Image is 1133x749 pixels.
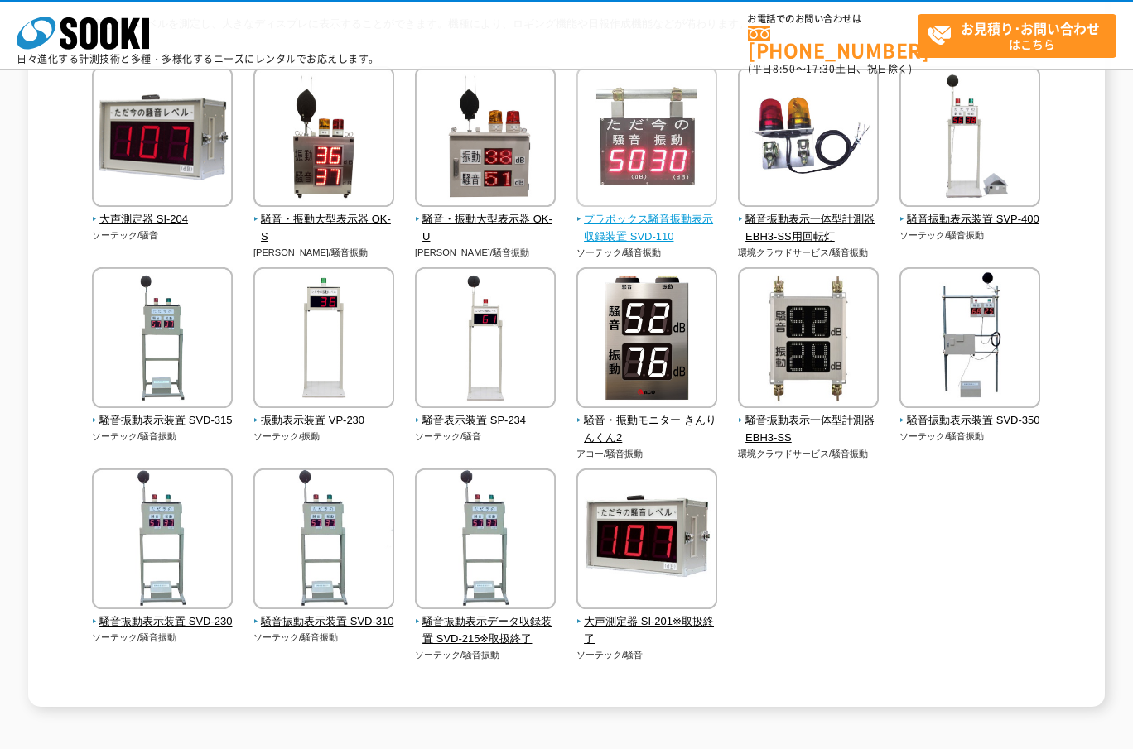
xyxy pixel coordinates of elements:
[576,66,717,211] img: プラボックス騒音振動表示収録装置 SVD-110
[899,66,1040,211] img: 騒音振動表示装置 SVP-400
[748,26,918,60] a: [PHONE_NUMBER]
[92,66,233,211] img: 大声測定器 SI-204
[92,412,234,430] span: 騒音振動表示装置 SVD-315
[92,613,234,631] span: 騒音振動表示装置 SVD-230
[738,396,880,446] a: 騒音振動表示一体型計測器 EBH3-SS
[576,613,718,648] span: 大声測定器 SI-201※取扱終了
[415,648,557,662] p: ソーテック/騒音振動
[576,598,718,647] a: 大声測定器 SI-201※取扱終了
[415,246,557,260] p: [PERSON_NAME]/騒音振動
[253,396,395,430] a: 振動表示装置 VP-230
[92,468,233,613] img: 騒音振動表示装置 SVD-230
[899,211,1041,228] span: 騒音振動表示装置 SVP-400
[927,15,1116,56] span: はこちら
[253,211,395,246] span: 騒音・振動大型表示器 OK-S
[253,430,395,444] p: ソーテック/振動
[415,598,557,647] a: 騒音振動表示データ収録装置 SVD-215※取扱終了
[899,195,1041,228] a: 騒音振動表示装置 SVP-400
[253,468,394,613] img: 騒音振動表示装置 SVD-310
[253,412,395,430] span: 振動表示装置 VP-230
[415,613,557,648] span: 騒音振動表示データ収録装置 SVD-215※取扱終了
[748,61,912,76] span: (平日 ～ 土日、祝日除く)
[738,246,880,260] p: 環境クラウドサービス/騒音振動
[576,447,718,461] p: アコー/騒音振動
[738,211,880,246] span: 騒音振動表示一体型計測器 EBH3-SS用回転灯
[899,412,1041,430] span: 騒音振動表示装置 SVD-350
[748,14,918,24] span: お電話でのお問い合わせは
[253,195,395,245] a: 騒音・振動大型表示器 OK-S
[576,412,718,447] span: 騒音・振動モニター きんりんくん2
[576,267,717,412] img: 騒音・振動モニター きんりんくん2
[738,267,879,412] img: 騒音振動表示一体型計測器 EBH3-SS
[415,430,557,444] p: ソーテック/騒音
[576,195,718,245] a: プラボックス騒音振動表示収録装置 SVD-110
[576,211,718,246] span: プラボックス騒音振動表示収録装置 SVD-110
[415,412,557,430] span: 騒音表示装置 SP-234
[773,61,796,76] span: 8:50
[253,66,394,211] img: 騒音・振動大型表示器 OK-S
[576,396,718,446] a: 騒音・振動モニター きんりんくん2
[17,54,379,64] p: 日々進化する計測技術と多種・多様化するニーズにレンタルでお応えします。
[92,396,234,430] a: 騒音振動表示装置 SVD-315
[806,61,836,76] span: 17:30
[576,246,718,260] p: ソーテック/騒音振動
[92,211,234,228] span: 大声測定器 SI-204
[92,267,233,412] img: 騒音振動表示装置 SVD-315
[415,396,557,430] a: 騒音表示装置 SP-234
[961,18,1100,38] strong: お見積り･お問い合わせ
[92,228,234,242] p: ソーテック/騒音
[738,195,880,245] a: 騒音振動表示一体型計測器 EBH3-SS用回転灯
[415,468,556,613] img: 騒音振動表示データ収録装置 SVD-215※取扱終了
[415,66,556,211] img: 騒音・振動大型表示器 OK-U
[253,246,395,260] p: [PERSON_NAME]/騒音振動
[738,412,880,447] span: 騒音振動表示一体型計測器 EBH3-SS
[899,396,1041,430] a: 騒音振動表示装置 SVD-350
[92,631,234,645] p: ソーテック/騒音振動
[415,267,556,412] img: 騒音表示装置 SP-234
[899,228,1041,242] p: ソーテック/騒音振動
[253,267,394,412] img: 振動表示装置 VP-230
[253,613,395,631] span: 騒音振動表示装置 SVD-310
[899,267,1040,412] img: 騒音振動表示装置 SVD-350
[253,631,395,645] p: ソーテック/騒音振動
[576,468,717,613] img: 大声測定器 SI-201※取扱終了
[253,598,395,631] a: 騒音振動表示装置 SVD-310
[415,211,557,246] span: 騒音・振動大型表示器 OK-U
[92,195,234,228] a: 大声測定器 SI-204
[738,66,879,211] img: 騒音振動表示一体型計測器 EBH3-SS用回転灯
[92,598,234,631] a: 騒音振動表示装置 SVD-230
[738,447,880,461] p: 環境クラウドサービス/騒音振動
[415,195,557,245] a: 騒音・振動大型表示器 OK-U
[92,430,234,444] p: ソーテック/騒音振動
[576,648,718,662] p: ソーテック/騒音
[899,430,1041,444] p: ソーテック/騒音振動
[918,14,1116,58] a: お見積り･お問い合わせはこちら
